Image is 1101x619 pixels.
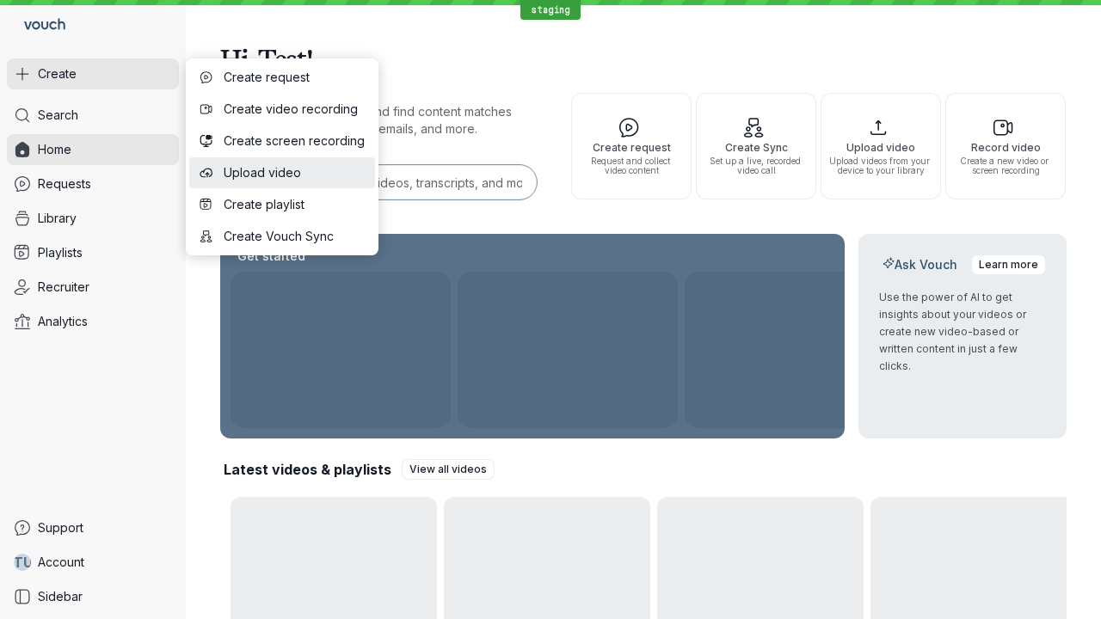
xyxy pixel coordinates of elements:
h2: Get started [234,248,309,265]
button: Upload video [189,157,375,188]
button: Create SyncSet up a live, recorded video call [696,93,816,199]
a: Playlists [7,237,179,268]
p: Search for any keywords and find content matches through transcriptions, user emails, and more. [220,103,540,138]
span: Create request [224,69,365,86]
a: Support [7,512,179,543]
span: Upload video [224,164,365,181]
a: Analytics [7,306,179,337]
a: Home [7,134,179,165]
a: TUAccount [7,547,179,578]
span: Search [38,107,78,124]
h2: Latest videos & playlists [224,460,391,479]
span: View all videos [409,461,487,478]
span: Upload videos from your device to your library [828,156,933,175]
span: Account [38,554,84,571]
button: Create video recording [189,94,375,125]
span: Create request [579,142,684,153]
span: Request and collect video content [579,156,684,175]
span: Create a new video or screen recording [953,156,1058,175]
span: Playlists [38,244,83,261]
span: Create screen recording [224,132,365,150]
a: Sidebar [7,581,179,612]
span: Library [38,210,77,227]
span: Recruiter [38,279,89,296]
a: Recruiter [7,272,179,303]
h1: Hi, Test! [220,34,1067,83]
span: U [23,554,33,571]
span: Record video [953,142,1058,153]
button: Record videoCreate a new video or screen recording [945,93,1066,199]
span: Set up a live, recorded video call [704,156,809,175]
span: Create video recording [224,101,365,118]
button: Create Vouch Sync [189,221,375,252]
span: Requests [38,175,91,193]
p: Use the power of AI to get insights about your videos or create new video-based or written conten... [879,289,1046,375]
span: Home [38,141,71,158]
a: Learn more [971,254,1046,275]
a: Go to homepage [7,7,72,45]
button: Create [7,58,179,89]
button: Upload videoUpload videos from your device to your library [821,93,941,199]
span: Create Sync [704,142,809,153]
a: Search [7,100,179,131]
button: Create request [189,62,375,93]
span: Create playlist [224,196,365,213]
button: Create requestRequest and collect video content [571,93,692,199]
span: Learn more [979,256,1038,273]
span: Support [38,519,83,536]
h2: Ask Vouch [879,256,961,273]
button: Create playlist [189,189,375,220]
button: Create screen recording [189,126,375,156]
span: T [13,554,23,571]
a: Library [7,203,179,234]
a: View all videos [402,459,495,480]
span: Create [38,65,77,83]
span: Sidebar [38,588,83,605]
span: Analytics [38,313,88,330]
span: Create Vouch Sync [224,228,365,245]
span: Upload video [828,142,933,153]
a: Requests [7,169,179,199]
